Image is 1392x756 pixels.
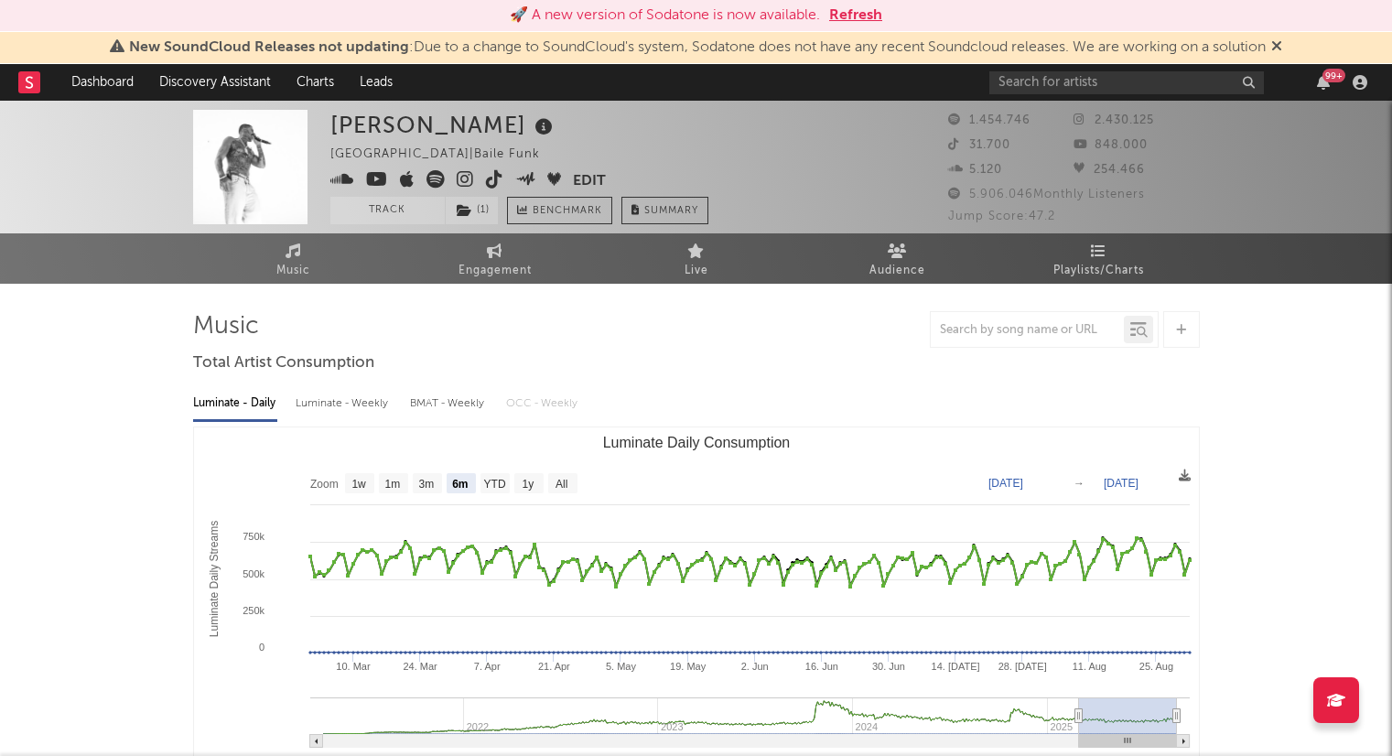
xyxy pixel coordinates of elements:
a: Live [596,233,797,284]
span: ( 1 ) [445,197,499,224]
text: 24. Mar [403,661,437,672]
text: Zoom [310,478,339,491]
span: 254.466 [1074,164,1145,176]
span: Total Artist Consumption [193,352,374,374]
button: (1) [446,197,498,224]
button: 99+ [1317,75,1330,90]
text: 1w [351,478,366,491]
text: 1y [522,478,534,491]
text: 250k [243,605,264,616]
span: Summary [644,206,698,216]
text: [DATE] [988,477,1023,490]
span: Benchmark [533,200,602,222]
span: Music [276,260,310,282]
text: [DATE] [1104,477,1138,490]
span: 5.120 [948,164,1002,176]
a: Benchmark [507,197,612,224]
a: Audience [797,233,998,284]
div: [PERSON_NAME] [330,110,557,140]
text: YTD [483,478,505,491]
text: 14. [DATE] [931,661,979,672]
input: Search for artists [989,71,1264,94]
span: 848.000 [1074,139,1148,151]
span: 5.906.046 Monthly Listeners [948,189,1145,200]
text: 2. Jun [740,661,768,672]
a: Charts [284,64,347,101]
a: Engagement [394,233,596,284]
div: Luminate - Daily [193,388,277,419]
a: Music [193,233,394,284]
div: Luminate - Weekly [296,388,392,419]
a: Dashboard [59,64,146,101]
text: 3m [418,478,434,491]
text: 25. Aug [1138,661,1172,672]
text: Luminate Daily Consumption [602,435,790,450]
span: Audience [869,260,925,282]
text: 1m [384,478,400,491]
span: 31.700 [948,139,1010,151]
div: [GEOGRAPHIC_DATA] | Baile Funk [330,144,561,166]
text: 5. May [605,661,636,672]
span: Live [685,260,708,282]
text: Luminate Daily Streams [208,521,221,637]
span: Jump Score: 47.2 [948,211,1055,222]
text: 10. Mar [336,661,371,672]
text: 19. May [670,661,707,672]
text: 750k [243,531,264,542]
text: 30. Jun [871,661,904,672]
text: 16. Jun [804,661,837,672]
div: BMAT - Weekly [410,388,488,419]
span: Engagement [459,260,532,282]
text: All [555,478,567,491]
span: Dismiss [1271,40,1282,55]
button: Summary [621,197,708,224]
button: Refresh [829,5,882,27]
text: → [1074,477,1084,490]
text: 500k [243,568,264,579]
div: 99 + [1322,69,1345,82]
a: Playlists/Charts [998,233,1200,284]
span: : Due to a change to SoundCloud's system, Sodatone does not have any recent Soundcloud releases. ... [129,40,1266,55]
a: Discovery Assistant [146,64,284,101]
text: 0 [258,642,264,653]
input: Search by song name or URL [931,323,1124,338]
span: New SoundCloud Releases not updating [129,40,409,55]
text: 28. [DATE] [998,661,1046,672]
span: Playlists/Charts [1053,260,1144,282]
button: Edit [573,170,606,193]
text: 11. Aug [1072,661,1106,672]
text: 6m [452,478,468,491]
span: 2.430.125 [1074,114,1154,126]
div: 🚀 A new version of Sodatone is now available. [510,5,820,27]
text: 21. Apr [537,661,569,672]
span: 1.454.746 [948,114,1031,126]
button: Track [330,197,445,224]
a: Leads [347,64,405,101]
text: 7. Apr [473,661,500,672]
